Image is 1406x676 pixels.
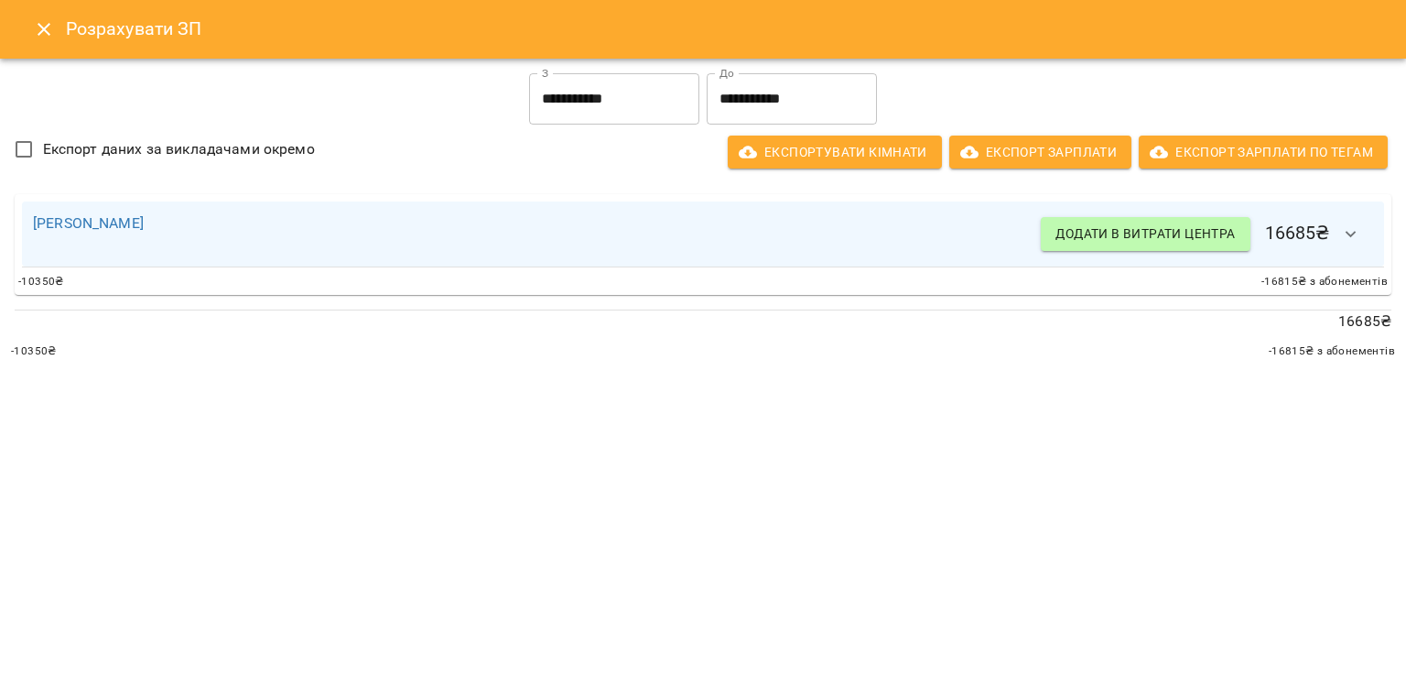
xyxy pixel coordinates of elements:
[742,141,927,163] span: Експортувати кімнати
[11,343,57,361] span: -10350 ₴
[1269,343,1395,361] span: -16815 ₴ з абонементів
[949,136,1131,169] button: Експорт Зарплати
[66,15,1384,43] h6: Розрахувати ЗП
[22,7,66,51] button: Close
[964,141,1117,163] span: Експорт Зарплати
[1055,223,1235,245] span: Додати в витрати центра
[1261,273,1388,291] span: -16815 ₴ з абонементів
[1153,141,1373,163] span: Експорт Зарплати по тегам
[1041,213,1373,256] h6: 16685 ₴
[728,136,942,169] button: Експортувати кімнати
[1041,217,1249,250] button: Додати в витрати центра
[33,214,144,232] a: [PERSON_NAME]
[1139,136,1388,169] button: Експорт Зарплати по тегам
[15,311,1391,333] p: 16685 ₴
[18,273,64,291] span: -10350 ₴
[43,138,315,160] span: Експорт даних за викладачами окремо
